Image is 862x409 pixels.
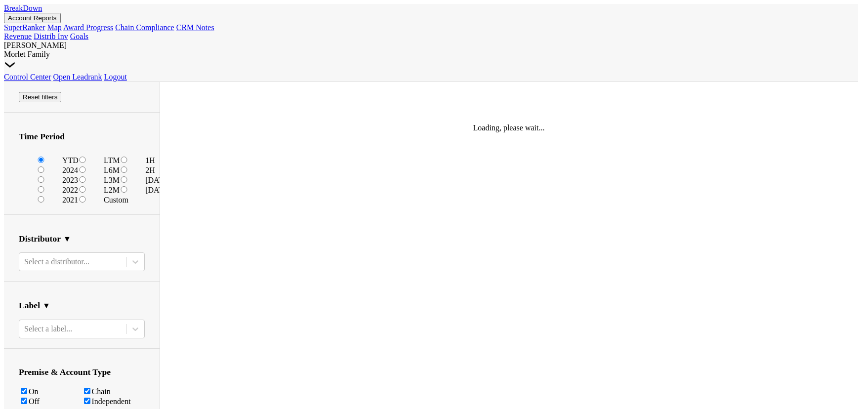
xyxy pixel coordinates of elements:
[4,23,45,32] a: SuperRanker
[4,73,51,81] a: Control Center
[160,123,858,132] p: Loading, please wait...
[176,23,214,32] a: CRM Notes
[34,32,68,41] a: Distrib Inv
[63,23,113,32] a: Award Progress
[115,23,174,32] a: Chain Compliance
[104,73,127,81] a: Logout
[4,50,50,58] span: Morlet Family
[47,23,62,32] a: Map
[4,13,61,23] button: Account Reports
[4,73,858,82] div: Dropdown Menu
[53,73,102,81] a: Open Leadrank
[4,23,858,32] div: Account Reports
[4,59,16,71] img: Dropdown Menu
[4,41,858,50] div: [PERSON_NAME]
[4,4,42,12] a: BreakDown
[70,32,88,41] a: Goals
[4,32,32,41] a: Revenue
